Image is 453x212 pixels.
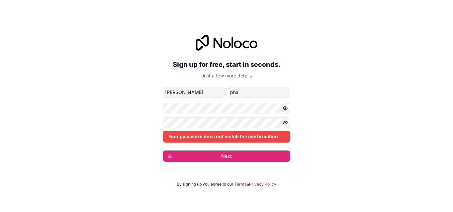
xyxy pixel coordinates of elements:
[163,59,290,70] h2: Sign up for free, start in seconds.
[249,182,276,187] a: Privacy Policy
[163,103,290,113] input: Password
[234,182,246,187] a: Terms
[228,87,290,98] input: family-name
[163,150,290,162] button: Next
[177,182,233,187] span: By signing up you agree to our
[163,72,290,79] p: Just a few more details
[163,117,290,128] input: Confirm password
[163,131,290,143] div: Your password does not match the confirmation
[246,182,249,187] span: &
[163,87,225,98] input: given-name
